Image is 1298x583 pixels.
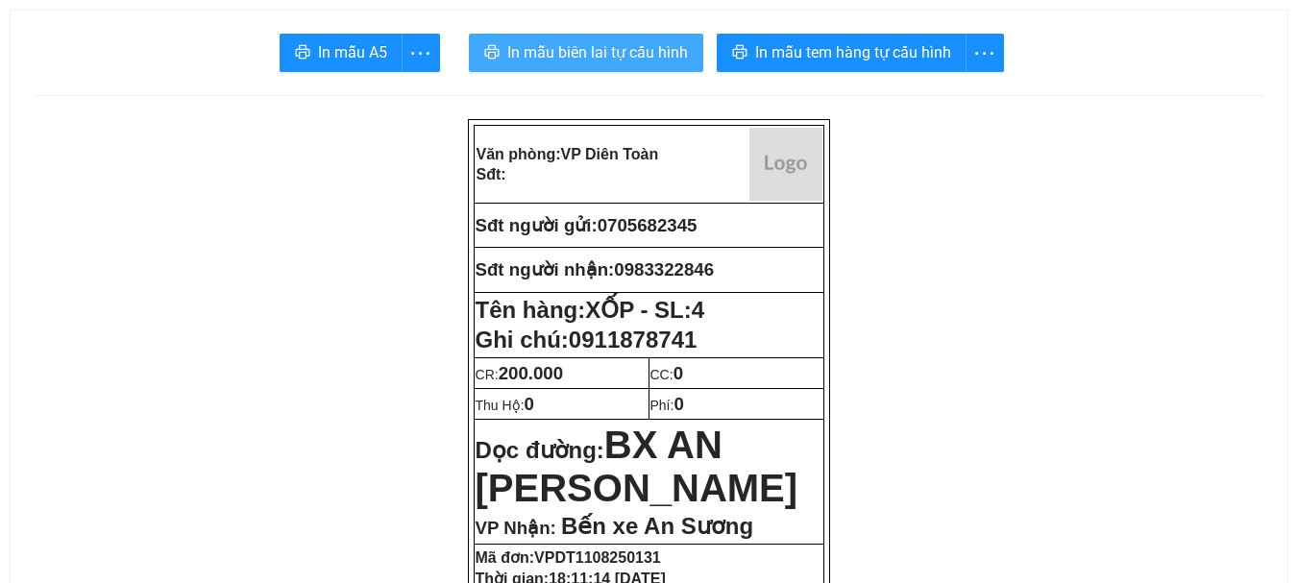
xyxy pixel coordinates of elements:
button: printerIn mẫu A5 [280,34,403,72]
span: printer [484,44,500,62]
strong: Mã đơn: [476,549,661,566]
span: BX AN [PERSON_NAME] [476,424,798,509]
span: more [403,41,439,65]
span: VP Nhận: [476,518,556,538]
span: XỐP - SL: [585,297,704,323]
span: 0983322846 [614,259,714,279]
button: more [966,34,1004,72]
span: Thu Hộ: [476,398,534,413]
strong: Sđt người gửi: [476,215,598,235]
button: printerIn mẫu biên lai tự cấu hình [469,34,703,72]
span: Phí: [650,398,684,413]
span: 0705682345 [598,215,698,235]
strong: Sđt người nhận: [476,259,615,279]
span: CC: [650,367,684,382]
span: In mẫu biên lai tự cấu hình [507,40,688,64]
span: 0911878741 [569,327,697,352]
span: VPDT1108250131 [534,549,661,566]
strong: Sđt: [477,166,506,182]
strong: Văn phòng: [477,146,659,162]
span: CR: [476,367,564,382]
span: 0 [525,394,534,414]
span: printer [295,44,310,62]
span: 4 [692,297,704,323]
strong: Tên hàng: [476,297,705,323]
span: 0 [673,363,683,383]
img: logo [749,128,822,201]
span: Ghi chú: [476,327,698,352]
span: In mẫu tem hàng tự cấu hình [755,40,951,64]
strong: Dọc đường: [476,437,798,506]
span: Bến xe An Sương [561,513,753,539]
span: printer [732,44,747,62]
span: 200.000 [499,363,563,383]
span: In mẫu A5 [318,40,387,64]
button: printerIn mẫu tem hàng tự cấu hình [717,34,967,72]
span: VP Diên Toàn [561,146,659,162]
span: more [967,41,1003,65]
button: more [402,34,440,72]
span: 0 [673,394,683,414]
